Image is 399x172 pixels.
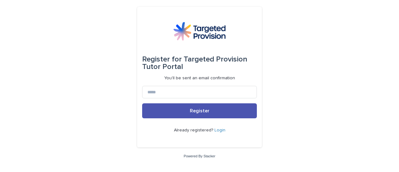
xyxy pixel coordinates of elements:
[173,22,226,41] img: M5nRWzHhSzIhMunXDL62
[190,108,209,113] span: Register
[142,51,257,76] div: Targeted Provision Tutor Portal
[142,56,182,63] span: Register for
[214,128,225,132] a: Login
[174,128,214,132] span: Already registered?
[164,76,235,81] p: You'll be sent an email confirmation
[184,154,215,158] a: Powered By Stacker
[142,103,257,118] button: Register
